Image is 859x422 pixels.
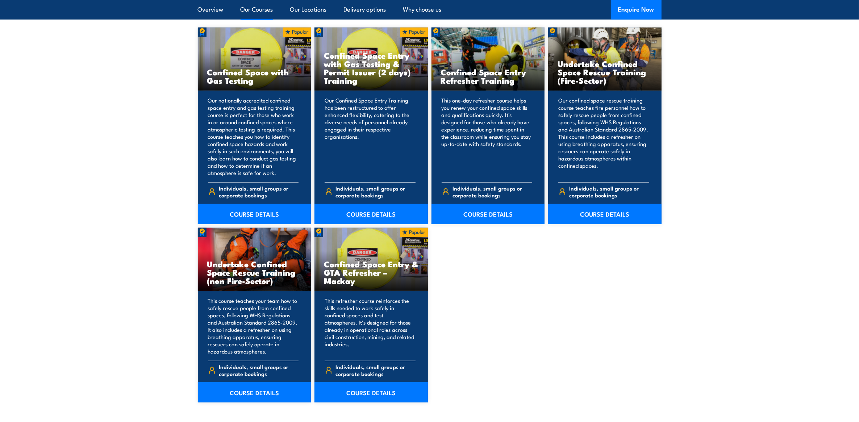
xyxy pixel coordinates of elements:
[207,68,302,84] h3: Confined Space with Gas Testing
[558,97,649,176] p: Our confined space rescue training course teaches fire personnel how to safely rescue people from...
[548,204,662,224] a: COURSE DETAILS
[198,382,311,402] a: COURSE DETAILS
[324,51,418,84] h3: Confined Space Entry with Gas Testing & Permit Issuer (2 days) Training
[325,297,416,355] p: This refresher course reinforces the skills needed to work safely in confined spaces and test atm...
[208,297,299,355] p: This course teaches your team how to safely rescue people from confined spaces, following WHS Reg...
[431,204,545,224] a: COURSE DETAILS
[442,97,533,176] p: This one-day refresher course helps you renew your confined space skills and qualifications quick...
[314,382,428,402] a: COURSE DETAILS
[441,68,535,84] h3: Confined Space Entry Refresher Training
[324,260,418,285] h3: Confined Space Entry & GTA Refresher – Mackay
[219,185,299,199] span: Individuals, small groups or corporate bookings
[207,260,302,285] h3: Undertake Confined Space Rescue Training (non Fire-Sector)
[336,363,416,377] span: Individuals, small groups or corporate bookings
[558,59,652,84] h3: Undertake Confined Space Rescue Training (Fire-Sector)
[325,97,416,176] p: Our Confined Space Entry Training has been restructured to offer enhanced flexibility, catering t...
[570,185,649,199] span: Individuals, small groups or corporate bookings
[336,185,416,199] span: Individuals, small groups or corporate bookings
[453,185,532,199] span: Individuals, small groups or corporate bookings
[198,204,311,224] a: COURSE DETAILS
[314,204,428,224] a: COURSE DETAILS
[219,363,299,377] span: Individuals, small groups or corporate bookings
[208,97,299,176] p: Our nationally accredited confined space entry and gas testing training course is perfect for tho...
